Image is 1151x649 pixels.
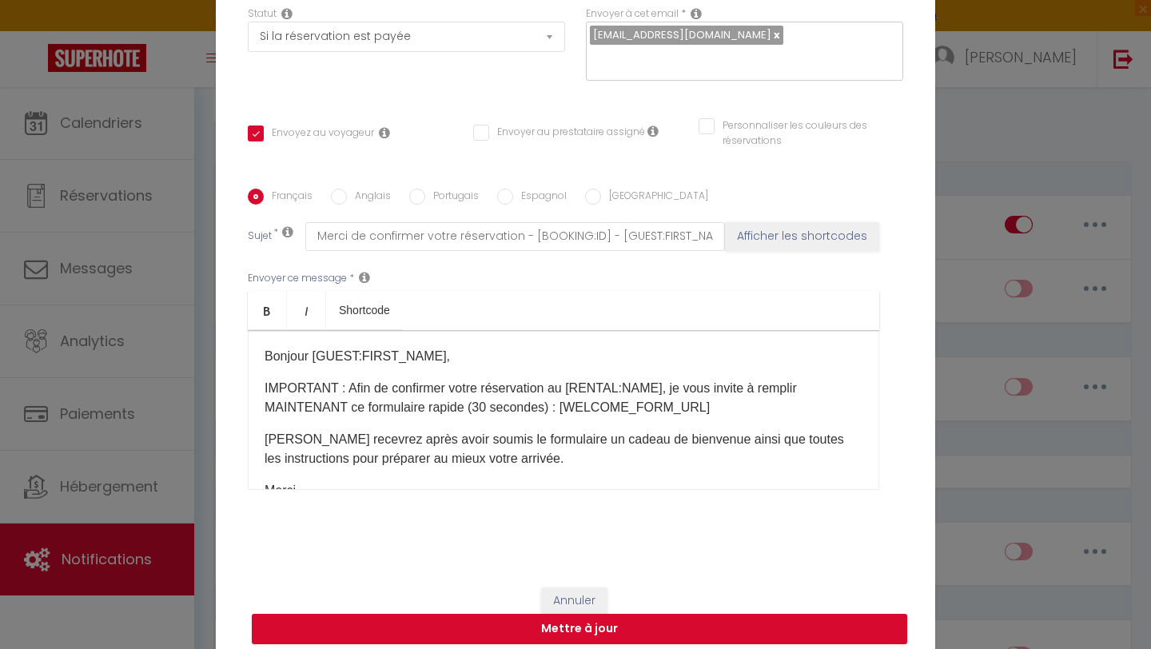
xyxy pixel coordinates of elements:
i: Message [359,271,370,284]
label: [GEOGRAPHIC_DATA] [601,189,708,206]
p: Bonjour [GUEST:FIRST_NAME], [265,347,862,366]
label: Espagnol [513,189,567,206]
button: Afficher les shortcodes [725,222,879,251]
button: Ouvrir le widget de chat LiveChat [13,6,61,54]
a: Shortcode [326,291,403,329]
span: [EMAIL_ADDRESS][DOMAIN_NAME] [593,27,771,42]
label: Envoyer ce message [248,271,347,286]
i: Booking status [281,7,293,20]
p: Merci. [265,481,862,500]
p: IMPORTANT : Afin de confirmer votre réservation au [RENTAL:NAME], je vous invite à remplir MAINTE... [265,379,862,417]
i: Recipient [691,7,702,20]
label: Anglais [347,189,391,206]
i: Envoyer au prestataire si il est assigné [647,125,659,137]
a: Italic [287,291,326,329]
label: Statut [248,6,277,22]
p: [PERSON_NAME] recevrez après avoir soumis le formulaire un cadeau de bienvenue ainsi que toutes l... [265,430,862,468]
a: Bold [248,291,287,329]
button: Mettre à jour [252,614,907,644]
button: Annuler [541,587,607,615]
label: Français [264,189,313,206]
i: Envoyer au voyageur [379,126,390,139]
i: Subject [282,225,293,238]
label: Envoyer à cet email [586,6,679,22]
label: Sujet [248,229,272,245]
label: Portugais [425,189,479,206]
